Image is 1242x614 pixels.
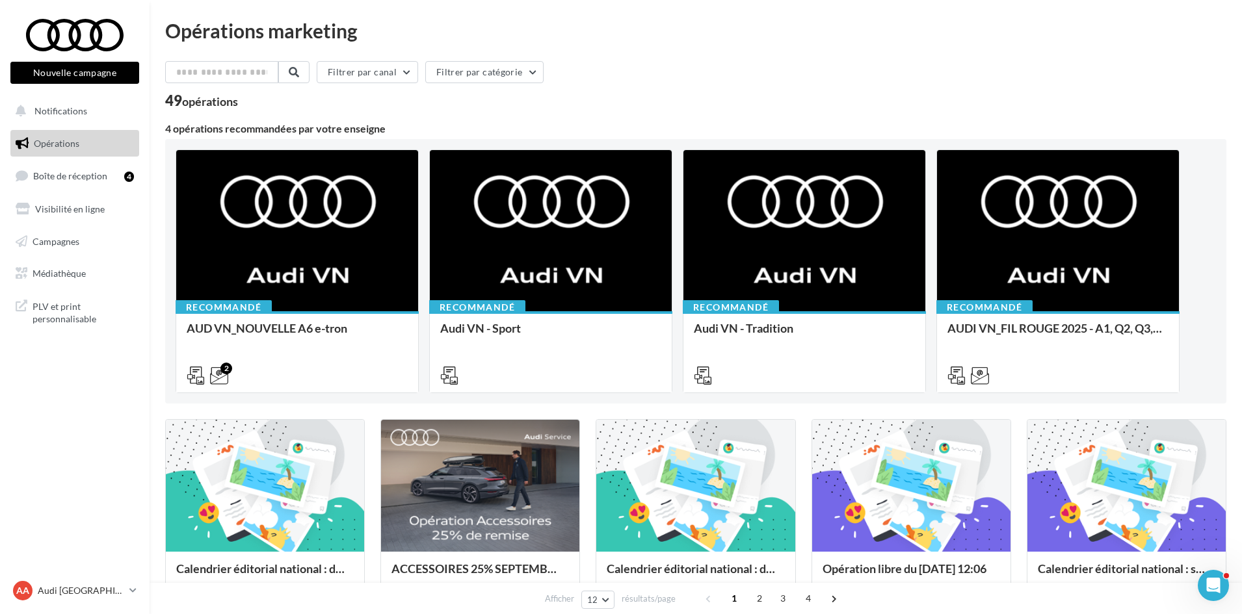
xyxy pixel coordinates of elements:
a: PLV et print personnalisable [8,292,142,331]
div: Audi VN - Sport [440,322,661,348]
span: 3 [773,588,793,609]
button: Nouvelle campagne [10,62,139,84]
span: 1 [724,588,745,609]
span: Médiathèque [33,268,86,279]
a: AA Audi [GEOGRAPHIC_DATA] [10,578,139,603]
a: Médiathèque [8,260,142,287]
div: Recommandé [176,300,272,314]
span: AA [16,584,29,597]
div: Recommandé [936,300,1033,314]
span: Campagnes [33,235,79,246]
div: Calendrier éditorial national : semaine du 25.08 au 31.08 [1038,562,1215,588]
div: 2 [220,363,232,374]
div: ACCESSOIRES 25% SEPTEMBRE - AUDI SERVICE [391,562,569,588]
div: AUD VN_NOUVELLE A6 e-tron [187,322,408,348]
span: Opérations [34,138,79,149]
span: 12 [587,595,598,605]
div: Opérations marketing [165,21,1226,40]
span: Afficher [545,593,574,605]
a: Campagnes [8,228,142,255]
div: Audi VN - Tradition [694,322,915,348]
span: 2 [749,588,770,609]
span: 4 [798,588,819,609]
a: Opérations [8,130,142,157]
div: 4 opérations recommandées par votre enseigne [165,123,1226,134]
span: Notifications [34,105,87,116]
iframe: Intercom live chat [1198,570,1229,601]
p: Audi [GEOGRAPHIC_DATA] [38,584,124,597]
div: AUDI VN_FIL ROUGE 2025 - A1, Q2, Q3, Q5 et Q4 e-tron [947,322,1169,348]
span: résultats/page [622,593,676,605]
span: PLV et print personnalisable [33,298,134,326]
div: Calendrier éditorial national : du 02.09 au 09.09 [176,562,354,588]
a: Visibilité en ligne [8,196,142,223]
div: 49 [165,94,238,108]
a: Boîte de réception4 [8,162,142,190]
button: Filtrer par catégorie [425,61,544,83]
div: opérations [182,96,238,107]
span: Visibilité en ligne [35,203,105,214]
div: Opération libre du [DATE] 12:06 [823,562,1000,588]
button: Notifications [8,97,137,125]
div: Calendrier éditorial national : du 02.09 au 09.09 [607,562,784,588]
div: 4 [124,172,134,182]
div: Recommandé [429,300,525,314]
button: 12 [581,591,614,609]
div: Recommandé [683,300,779,314]
button: Filtrer par canal [317,61,418,83]
span: Boîte de réception [33,170,107,181]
